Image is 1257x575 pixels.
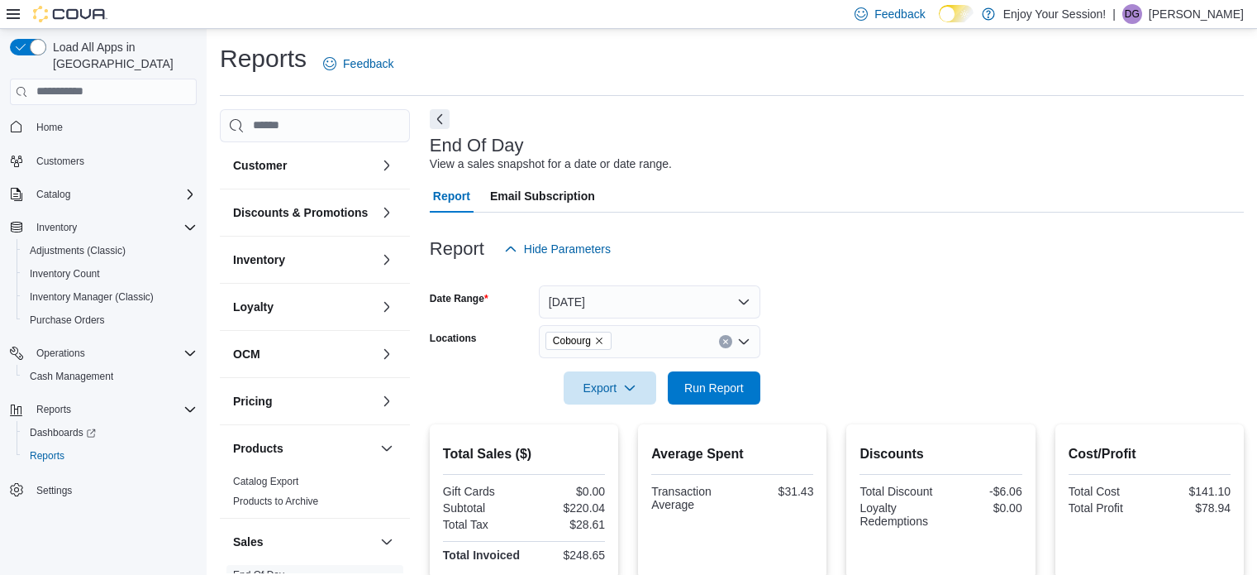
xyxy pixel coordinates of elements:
[564,371,656,405] button: Export
[430,292,488,305] label: Date Range
[737,335,750,348] button: Open list of options
[23,287,160,307] a: Inventory Manager (Classic)
[30,117,197,137] span: Home
[233,299,274,315] h3: Loyalty
[36,188,70,201] span: Catalog
[233,393,374,410] button: Pricing
[651,444,813,464] h2: Average Spent
[17,421,203,444] a: Dashboards
[17,262,203,285] button: Inventory Count
[10,108,197,545] nav: Complex example
[30,267,100,280] span: Inventory Count
[30,290,154,304] span: Inventory Manager (Classic)
[3,183,203,206] button: Catalog
[524,241,611,257] span: Hide Parameters
[527,485,605,498] div: $0.00
[343,55,393,72] span: Feedback
[1149,4,1244,24] p: [PERSON_NAME]
[30,426,96,439] span: Dashboards
[30,117,69,137] a: Home
[23,446,71,466] a: Reports
[498,232,617,266] button: Hide Parameters
[3,216,203,239] button: Inventory
[233,252,374,268] button: Inventory
[233,475,298,488] span: Catalog Export
[939,5,974,22] input: Dark Mode
[1069,485,1146,498] div: Total Cost
[30,218,197,237] span: Inventory
[1069,444,1231,464] h2: Cost/Profit
[233,476,298,487] a: Catalog Export
[23,287,197,307] span: Inventory Manager (Classic)
[651,485,729,511] div: Transaction Average
[23,423,102,443] a: Dashboards
[23,367,197,386] span: Cash Management
[30,184,197,204] span: Catalog
[233,534,264,550] h3: Sales
[233,393,272,410] h3: Pricing
[233,534,374,550] button: Sales
[233,157,374,174] button: Customer
[30,343,92,363] button: Operations
[594,336,604,346] button: Remove Cobourg from selection in this group
[377,438,397,458] button: Products
[859,485,937,498] div: Total Discount
[1153,501,1231,515] div: $78.94
[30,400,197,419] span: Reports
[377,532,397,552] button: Sales
[1003,4,1107,24] p: Enjoy Your Session!
[1069,501,1146,515] div: Total Profit
[377,297,397,317] button: Loyalty
[30,343,197,363] span: Operations
[443,518,521,531] div: Total Tax
[36,347,85,360] span: Operations
[220,42,307,75] h1: Reports
[30,151,197,171] span: Customers
[233,204,374,221] button: Discounts & Promotions
[17,239,203,262] button: Adjustments (Classic)
[30,370,113,383] span: Cash Management
[430,156,672,173] div: View a sales snapshot for a date or date range.
[17,365,203,388] button: Cash Management
[23,310,112,330] a: Purchase Orders
[1125,4,1140,24] span: DG
[23,310,197,330] span: Purchase Orders
[233,204,368,221] h3: Discounts & Promotions
[36,484,72,497] span: Settings
[23,264,197,284] span: Inventory Count
[430,332,477,345] label: Locations
[36,403,71,416] span: Reports
[377,344,397,364] button: OCM
[684,380,744,396] span: Run Report
[433,180,470,213] span: Report
[430,136,524,156] h3: End Of Day
[3,477,203,501] button: Settings
[527,549,605,562] div: $248.65
[30,314,105,327] span: Purchase Orders
[545,332,612,350] span: Cobourg
[17,309,203,332] button: Purchase Orders
[220,472,410,518] div: Products
[3,149,203,173] button: Customers
[719,335,732,348] button: Clear input
[233,440,283,457] h3: Products
[443,549,520,562] strong: Total Invoiced
[23,264,107,284] a: Inventory Count
[3,398,203,421] button: Reports
[33,6,107,22] img: Cova
[1122,4,1142,24] div: Darian Grimes
[30,151,91,171] a: Customers
[30,218,83,237] button: Inventory
[1112,4,1116,24] p: |
[36,121,63,134] span: Home
[874,6,925,22] span: Feedback
[46,39,197,72] span: Load All Apps in [GEOGRAPHIC_DATA]
[430,109,450,129] button: Next
[945,501,1022,515] div: $0.00
[443,485,521,498] div: Gift Cards
[233,252,285,268] h3: Inventory
[233,346,374,362] button: OCM
[3,342,203,365] button: Operations
[859,501,937,528] div: Loyalty Redemptions
[233,157,287,174] h3: Customer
